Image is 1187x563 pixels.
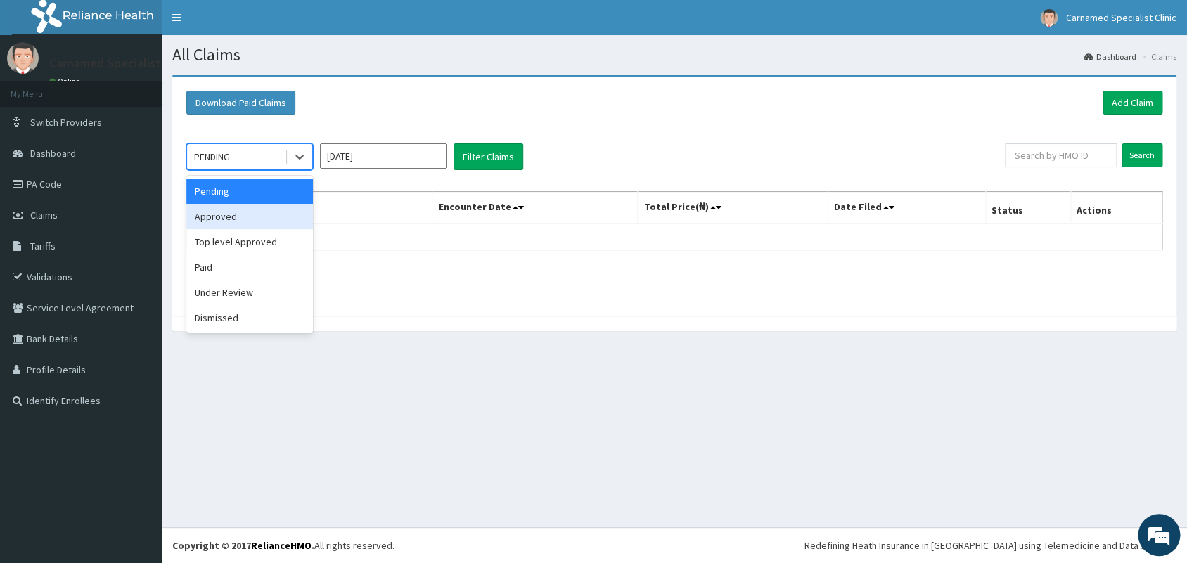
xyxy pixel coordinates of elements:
[30,147,76,160] span: Dashboard
[186,91,295,115] button: Download Paid Claims
[1066,11,1176,24] span: Carnamed Specialist Clinic
[49,57,193,70] p: Carnamed Specialist Clinic
[186,229,313,254] div: Top level Approved
[30,209,58,221] span: Claims
[985,192,1070,224] th: Status
[30,116,102,129] span: Switch Providers
[186,254,313,280] div: Paid
[186,179,313,204] div: Pending
[804,538,1176,552] div: Redefining Heath Insurance in [GEOGRAPHIC_DATA] using Telemedicine and Data Science!
[7,42,39,74] img: User Image
[186,280,313,305] div: Under Review
[1070,192,1162,224] th: Actions
[828,192,986,224] th: Date Filed
[30,240,56,252] span: Tariffs
[320,143,447,169] input: Select Month and Year
[162,527,1187,563] footer: All rights reserved.
[1138,51,1176,63] li: Claims
[1040,9,1058,27] img: User Image
[1103,91,1162,115] a: Add Claim
[1122,143,1162,167] input: Search
[172,539,314,552] strong: Copyright © 2017 .
[432,192,638,224] th: Encounter Date
[454,143,523,170] button: Filter Claims
[194,150,230,164] div: PENDING
[251,539,312,552] a: RelianceHMO
[49,77,83,86] a: Online
[186,204,313,229] div: Approved
[1005,143,1117,167] input: Search by HMO ID
[638,192,828,224] th: Total Price(₦)
[186,305,313,330] div: Dismissed
[172,46,1176,64] h1: All Claims
[1084,51,1136,63] a: Dashboard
